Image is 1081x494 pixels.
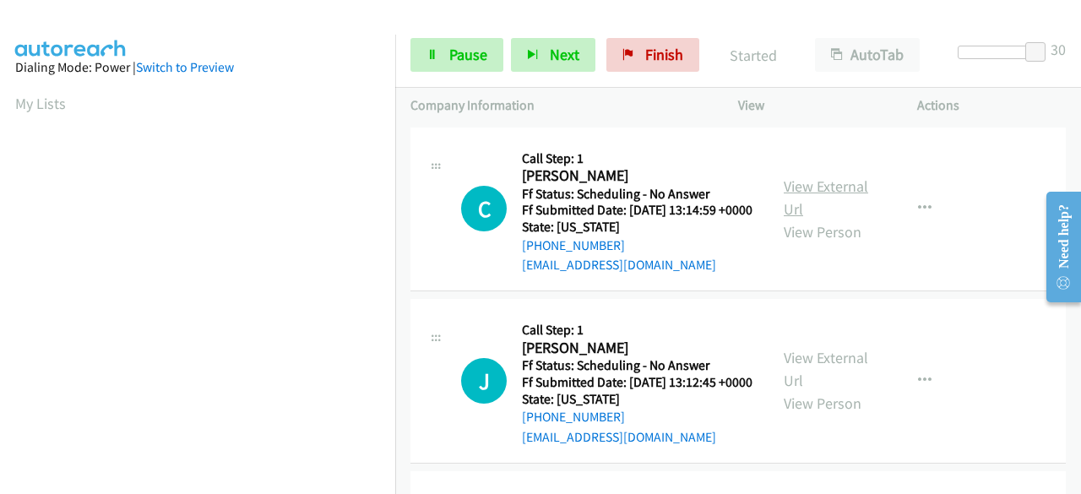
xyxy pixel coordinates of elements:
[784,394,861,413] a: View Person
[722,44,785,67] p: Started
[550,45,579,64] span: Next
[522,322,752,339] h5: Call Step: 1
[410,38,503,72] a: Pause
[136,59,234,75] a: Switch to Preview
[738,95,887,116] p: View
[815,38,920,72] button: AutoTab
[461,358,507,404] h1: J
[784,176,868,219] a: View External Url
[461,186,507,231] div: The call is yet to be attempted
[606,38,699,72] a: Finish
[522,186,752,203] h5: Ff Status: Scheduling - No Answer
[522,391,752,408] h5: State: [US_STATE]
[784,222,861,242] a: View Person
[449,45,487,64] span: Pause
[1051,38,1066,61] div: 30
[15,94,66,113] a: My Lists
[917,95,1066,116] p: Actions
[522,339,747,358] h2: [PERSON_NAME]
[511,38,595,72] button: Next
[461,358,507,404] div: The call is yet to be attempted
[522,166,747,186] h2: [PERSON_NAME]
[522,374,752,391] h5: Ff Submitted Date: [DATE] 13:12:45 +0000
[645,45,683,64] span: Finish
[522,237,625,253] a: [PHONE_NUMBER]
[522,357,752,374] h5: Ff Status: Scheduling - No Answer
[522,202,752,219] h5: Ff Submitted Date: [DATE] 13:14:59 +0000
[461,186,507,231] h1: C
[522,429,716,445] a: [EMAIL_ADDRESS][DOMAIN_NAME]
[522,409,625,425] a: [PHONE_NUMBER]
[410,95,708,116] p: Company Information
[784,348,868,390] a: View External Url
[522,150,752,167] h5: Call Step: 1
[1033,180,1081,314] iframe: Resource Center
[522,257,716,273] a: [EMAIL_ADDRESS][DOMAIN_NAME]
[522,219,752,236] h5: State: [US_STATE]
[15,57,380,78] div: Dialing Mode: Power |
